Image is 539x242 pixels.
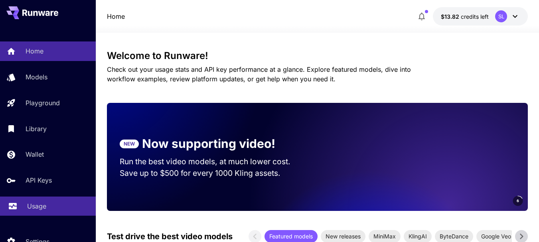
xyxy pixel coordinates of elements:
p: Now supporting video! [142,135,275,153]
p: Save up to $500 for every 1000 Kling assets. [120,167,305,179]
p: Usage [27,201,46,211]
span: Featured models [265,232,318,240]
span: New releases [321,232,365,240]
div: $13.82301 [441,12,489,21]
span: 6 [517,198,519,204]
span: Check out your usage stats and API key performance at a glance. Explore featured models, dive int... [107,65,411,83]
p: Playground [26,98,60,108]
p: Home [26,46,43,56]
span: credits left [461,13,489,20]
p: NEW [124,140,135,148]
span: KlingAI [404,232,432,240]
h3: Welcome to Runware! [107,50,528,61]
span: MiniMax [369,232,401,240]
button: $13.82301SL [433,7,528,26]
span: ByteDance [435,232,473,240]
p: Models [26,72,47,82]
p: Library [26,124,47,134]
span: Google Veo [476,232,516,240]
p: API Keys [26,175,52,185]
p: Run the best video models, at much lower cost. [120,156,305,167]
span: $13.82 [441,13,461,20]
nav: breadcrumb [107,12,125,21]
p: Wallet [26,150,44,159]
div: SL [495,10,507,22]
a: Home [107,12,125,21]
